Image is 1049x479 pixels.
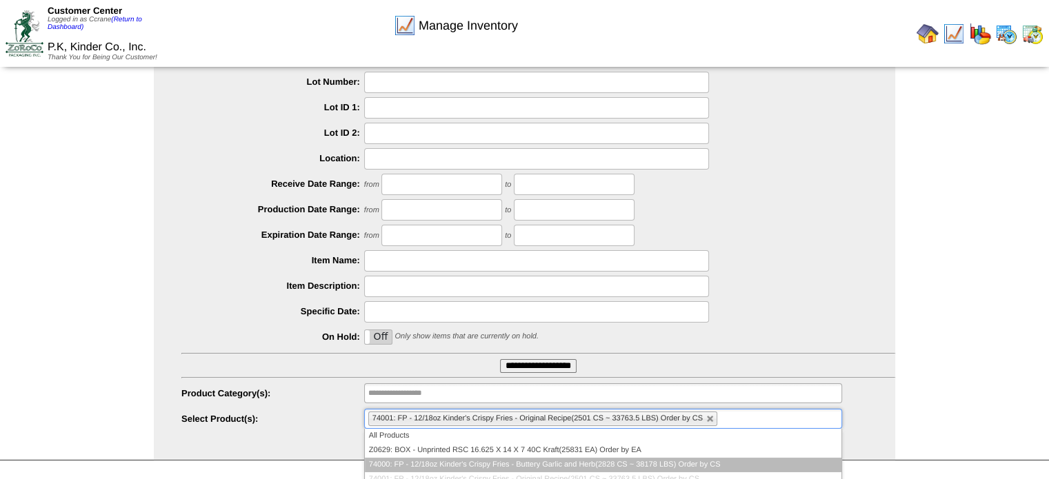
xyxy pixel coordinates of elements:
[505,181,511,189] span: to
[181,128,364,138] label: Lot ID 2:
[181,230,364,240] label: Expiration Date Range:
[48,6,122,16] span: Customer Center
[969,23,991,45] img: graph.gif
[181,153,364,163] label: Location:
[917,23,939,45] img: home.gif
[181,281,364,291] label: Item Description:
[181,77,364,87] label: Lot Number:
[419,19,518,33] span: Manage Inventory
[181,255,364,265] label: Item Name:
[394,332,538,340] span: Only show items that are currently on hold.
[365,443,841,458] li: Z0629: BOX - Unprinted RSC 16.625 X 14 X 7 40C Kraft(25831 EA) Order by EA
[365,429,841,443] li: All Products
[48,41,146,53] span: P.K, Kinder Co., Inc.
[364,181,379,189] span: from
[181,204,364,214] label: Production Date Range:
[48,54,157,61] span: Thank You for Being Our Customer!
[372,414,703,422] span: 74001: FP - 12/18oz Kinder's Crispy Fries - Original Recipe(2501 CS ~ 33763.5 LBS) Order by CS
[943,23,965,45] img: line_graph.gif
[181,102,364,112] label: Lot ID 1:
[1021,23,1043,45] img: calendarinout.gif
[6,10,43,57] img: ZoRoCo_Logo(Green%26Foil)%20jpg.webp
[181,332,364,342] label: On Hold:
[995,23,1017,45] img: calendarprod.gif
[48,16,142,31] span: Logged in as Ccrane
[364,206,379,214] span: from
[181,414,364,424] label: Select Product(s):
[181,306,364,316] label: Specific Date:
[365,330,392,344] label: Off
[181,388,364,398] label: Product Category(s):
[505,232,511,240] span: to
[365,458,841,472] li: 74000: FP - 12/18oz Kinder's Crispy Fries - Buttery Garlic and Herb(2828 CS ~ 38178 LBS) Order by CS
[505,206,511,214] span: to
[364,329,392,345] div: OnOff
[394,14,416,37] img: line_graph.gif
[48,16,142,31] a: (Return to Dashboard)
[181,179,364,189] label: Receive Date Range:
[364,232,379,240] span: from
